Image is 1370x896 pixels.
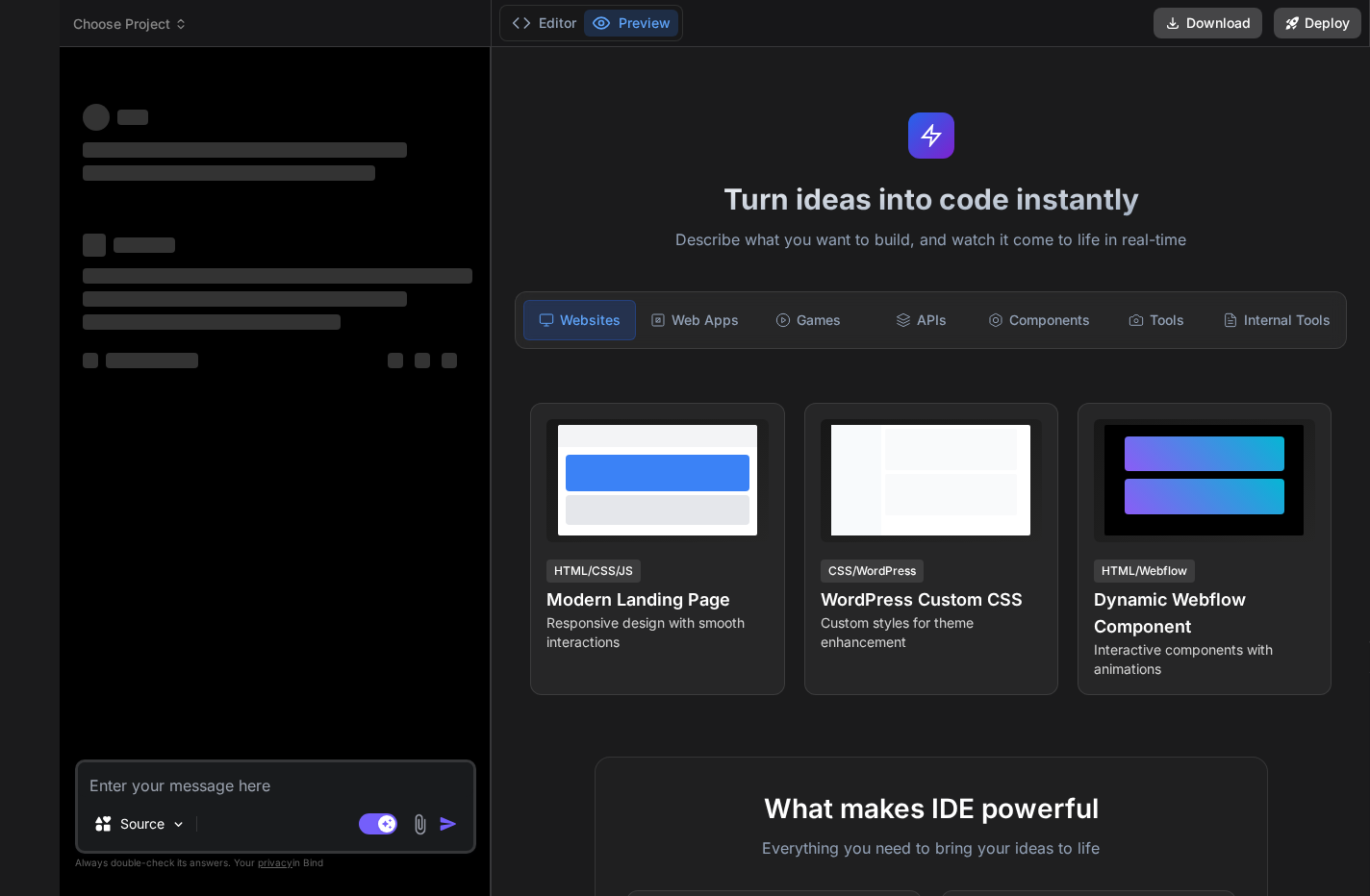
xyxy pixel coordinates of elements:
div: Internal Tools [1215,300,1338,340]
span: ‌ [83,104,110,131]
span: ‌ [388,353,403,368]
div: APIs [867,300,977,340]
h4: Dynamic Webflow Component [1094,586,1315,640]
div: Web Apps [640,300,749,340]
span: ‌ [114,237,175,253]
h1: Turn ideas into code instantly [503,182,1358,216]
span: ‌ [442,353,457,368]
span: ‌ [106,353,198,368]
div: Games [753,300,863,340]
span: ‌ [415,353,430,368]
span: Choose Project [73,14,188,34]
p: Always double-check its answers. Your in Bind [75,854,476,872]
span: ‌ [83,314,341,330]
div: Websites [523,300,635,340]
img: Pick Models [170,816,187,833]
span: ‌ [83,234,106,257]
p: Source [120,814,165,834]
span: ‌ [83,291,407,307]
span: ‌ [83,142,407,158]
span: ‌ [83,268,472,284]
img: icon [439,814,458,834]
p: Interactive components with animations [1094,640,1315,679]
p: Everything you need to bring your ideas to life [626,836,1236,859]
h4: Modern Landing Page [546,586,768,613]
button: Deploy [1274,8,1361,38]
div: Components [980,300,1098,340]
div: CSS/WordPress [821,560,924,583]
span: ‌ [83,165,375,181]
p: Custom styles for theme enhancement [821,613,1042,652]
p: Describe what you want to build, and watch it come to life in real-time [503,228,1358,253]
img: attachment [409,813,431,835]
span: ‌ [117,110,148,125]
div: HTML/CSS/JS [546,560,641,583]
p: Responsive design with smooth interactions [546,613,768,652]
span: ‌ [83,353,98,368]
button: Preview [584,10,678,37]
button: Download [1154,8,1262,38]
span: privacy [258,857,292,868]
div: Tools [1102,300,1211,340]
div: HTML/Webflow [1094,560,1195,583]
h2: What makes IDE powerful [626,788,1236,829]
h4: WordPress Custom CSS [821,586,1042,613]
button: Editor [504,10,584,37]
